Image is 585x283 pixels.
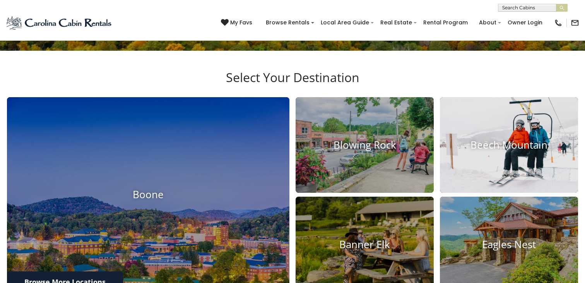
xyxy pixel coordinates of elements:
a: Owner Login [504,17,546,29]
a: My Favs [221,19,254,27]
a: About [475,17,500,29]
img: mail-regular-black.png [571,19,579,27]
h4: Banner Elk [296,238,434,250]
h4: Beech Mountain [440,139,578,151]
h4: Boone [7,189,289,201]
a: Real Estate [376,17,416,29]
img: phone-regular-black.png [554,19,563,27]
a: Local Area Guide [317,17,373,29]
a: Blowing Rock [296,97,434,193]
h4: Eagles Nest [440,238,578,250]
span: My Favs [230,19,252,27]
h4: Blowing Rock [296,139,434,151]
a: Browse Rentals [262,17,313,29]
img: Blue-2.png [6,15,113,31]
a: Rental Program [419,17,472,29]
h3: Select Your Destination [6,70,579,97]
a: Beech Mountain [440,97,578,193]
